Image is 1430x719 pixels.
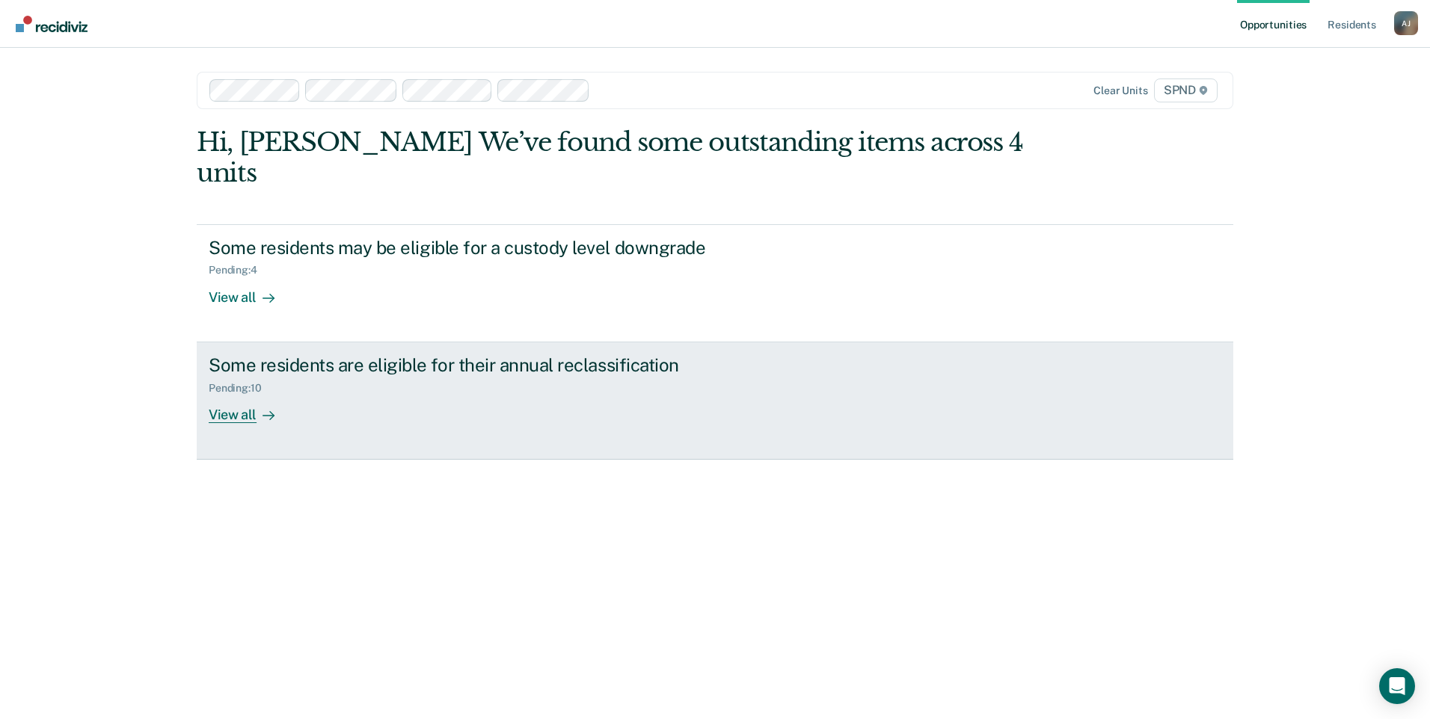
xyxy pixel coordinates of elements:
[1093,84,1148,97] div: Clear units
[1394,11,1418,35] button: Profile dropdown button
[209,394,292,423] div: View all
[209,237,734,259] div: Some residents may be eligible for a custody level downgrade
[209,277,292,306] div: View all
[197,342,1233,460] a: Some residents are eligible for their annual reclassificationPending:10View all
[1379,668,1415,704] div: Open Intercom Messenger
[1154,78,1218,102] span: SPND
[1394,11,1418,35] div: A J
[197,224,1233,342] a: Some residents may be eligible for a custody level downgradePending:4View all
[209,264,269,277] div: Pending : 4
[16,16,88,32] img: Recidiviz
[209,354,734,376] div: Some residents are eligible for their annual reclassification
[197,127,1026,188] div: Hi, [PERSON_NAME] We’ve found some outstanding items across 4 units
[209,382,274,395] div: Pending : 10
